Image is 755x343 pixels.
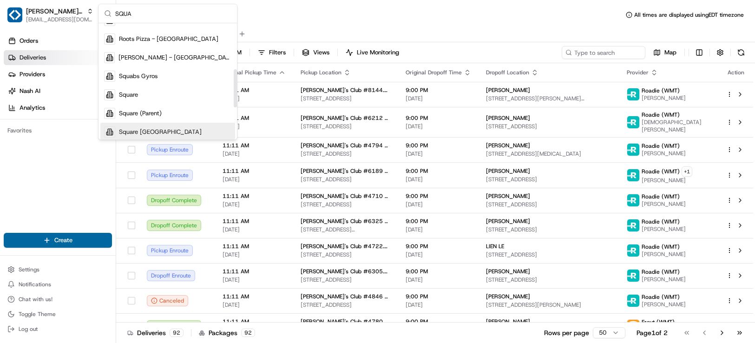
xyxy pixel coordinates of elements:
[115,4,231,23] input: Search...
[223,142,286,149] span: 11:11 AM
[4,4,96,26] button: Sam's Club[PERSON_NAME]'s Club[EMAIL_ADDRESS][DOMAIN_NAME]
[406,293,471,300] span: 9:00 PM
[486,251,612,258] span: [STREET_ADDRESS]
[19,266,39,273] span: Settings
[486,192,530,200] span: [PERSON_NAME]
[223,276,286,284] span: [DATE]
[301,176,391,183] span: [STREET_ADDRESS]
[4,33,116,48] a: Orders
[486,268,530,275] span: [PERSON_NAME]
[406,318,471,325] span: 9:00 PM
[642,251,686,258] span: [PERSON_NAME]
[223,69,276,76] span: Original Pickup Time
[642,243,680,251] span: Roadie (WMT)
[486,142,530,149] span: [PERSON_NAME]
[301,86,391,94] span: [PERSON_NAME]'s Club #8144. Sam's Club #8144.
[486,123,612,130] span: [STREET_ADDRESS]
[406,150,471,158] span: [DATE]
[301,293,391,300] span: [PERSON_NAME]'s Club #4846 - [GEOGRAPHIC_DATA], [GEOGRAPHIC_DATA]
[119,109,162,118] span: Square (Parent)
[301,268,391,275] span: [PERSON_NAME]'s Club #6305. Sam's Club #6305.
[223,176,286,183] span: [DATE]
[301,167,391,175] span: [PERSON_NAME]'s Club #6189 - [GEOGRAPHIC_DATA], [GEOGRAPHIC_DATA]
[406,69,462,76] span: Original Dropoff Time
[562,46,645,59] input: Type to search
[642,276,686,283] span: [PERSON_NAME]
[642,142,680,150] span: Roadie (WMT)
[79,136,86,143] div: 💻
[301,301,391,309] span: [STREET_ADDRESS]
[223,268,286,275] span: 11:11 AM
[682,166,692,177] button: +1
[627,244,639,257] img: roadie-logo-v2.jpg
[341,46,403,59] button: Live Monitoring
[127,328,184,337] div: Deliveries
[301,276,391,284] span: [STREET_ADDRESS]
[6,131,75,148] a: 📗Knowledge Base
[486,69,529,76] span: Dropoff Location
[301,69,341,76] span: Pickup Location
[486,176,612,183] span: [STREET_ADDRESS]
[486,293,530,300] span: [PERSON_NAME]
[486,318,530,325] span: [PERSON_NAME]
[642,119,711,133] span: [DEMOGRAPHIC_DATA][PERSON_NAME]
[223,218,286,225] span: 11:11 AM
[32,98,118,106] div: We're available if you need us!
[301,114,391,122] span: [PERSON_NAME]'s Club #6212 - [GEOGRAPHIC_DATA], [GEOGRAPHIC_DATA]
[642,293,680,301] span: Roadie (WMT)
[486,218,530,225] span: [PERSON_NAME]
[298,46,334,59] button: Views
[241,329,255,337] div: 92
[406,276,471,284] span: [DATE]
[486,86,530,94] span: [PERSON_NAME]
[9,37,169,52] p: Welcome 👋
[19,310,56,318] span: Toggle Theme
[486,301,612,309] span: [STREET_ADDRESS][PERSON_NAME]
[4,323,112,336] button: Log out
[642,111,680,119] span: Roadie (WMT)
[301,318,391,325] span: [PERSON_NAME]'s Club #4780 - [GEOGRAPHIC_DATA], [GEOGRAPHIC_DATA]
[627,270,639,282] img: roadie-logo-v2.jpg
[301,192,391,200] span: [PERSON_NAME]'s Club #4710 - [GEOGRAPHIC_DATA], [GEOGRAPHIC_DATA]
[223,86,286,94] span: 11:11 AM
[642,87,680,94] span: Roadie (WMT)
[406,167,471,175] span: 9:00 PM
[301,218,391,225] span: [PERSON_NAME]'s Club #6325 - [GEOGRAPHIC_DATA], [GEOGRAPHIC_DATA]
[627,88,639,100] img: roadie-logo-v2.jpg
[301,150,391,158] span: [STREET_ADDRESS]
[26,16,93,23] span: [EMAIL_ADDRESS][DOMAIN_NAME]
[301,243,391,250] span: [PERSON_NAME]'s Club #4722. Sam's Club #4722.
[4,308,112,321] button: Toggle Theme
[406,268,471,275] span: 9:00 PM
[119,72,158,80] span: Squabs Gyros
[4,233,112,248] button: Create
[119,35,218,43] span: Roots Pizza - [GEOGRAPHIC_DATA]
[406,176,471,183] span: [DATE]
[544,328,589,337] p: Rows per page
[642,94,686,102] span: [PERSON_NAME]
[19,135,71,144] span: Knowledge Base
[20,53,46,62] span: Deliveries
[627,116,639,128] img: roadie-logo-v2.jpg
[223,318,286,325] span: 11:11 AM
[170,329,184,337] div: 92
[486,95,612,102] span: [STREET_ADDRESS][PERSON_NAME][PERSON_NAME]
[119,91,138,99] span: Square
[642,177,692,184] span: [PERSON_NAME]
[301,142,391,149] span: [PERSON_NAME]'s Club #4794 - [GEOGRAPHIC_DATA], [GEOGRAPHIC_DATA]
[735,46,748,59] button: Refresh
[642,268,680,276] span: Roadie (WMT)
[642,218,680,225] span: Roadie (WMT)
[26,7,83,16] button: [PERSON_NAME]'s Club
[223,243,286,250] span: 11:11 AM
[301,201,391,208] span: [STREET_ADDRESS]
[642,200,686,208] span: [PERSON_NAME]
[66,157,112,165] a: Powered byPylon
[24,60,153,70] input: Clear
[486,201,612,208] span: [STREET_ADDRESS]
[92,158,112,165] span: Pylon
[406,142,471,149] span: 9:00 PM
[642,150,686,157] span: [PERSON_NAME]
[119,128,202,136] span: Square [GEOGRAPHIC_DATA]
